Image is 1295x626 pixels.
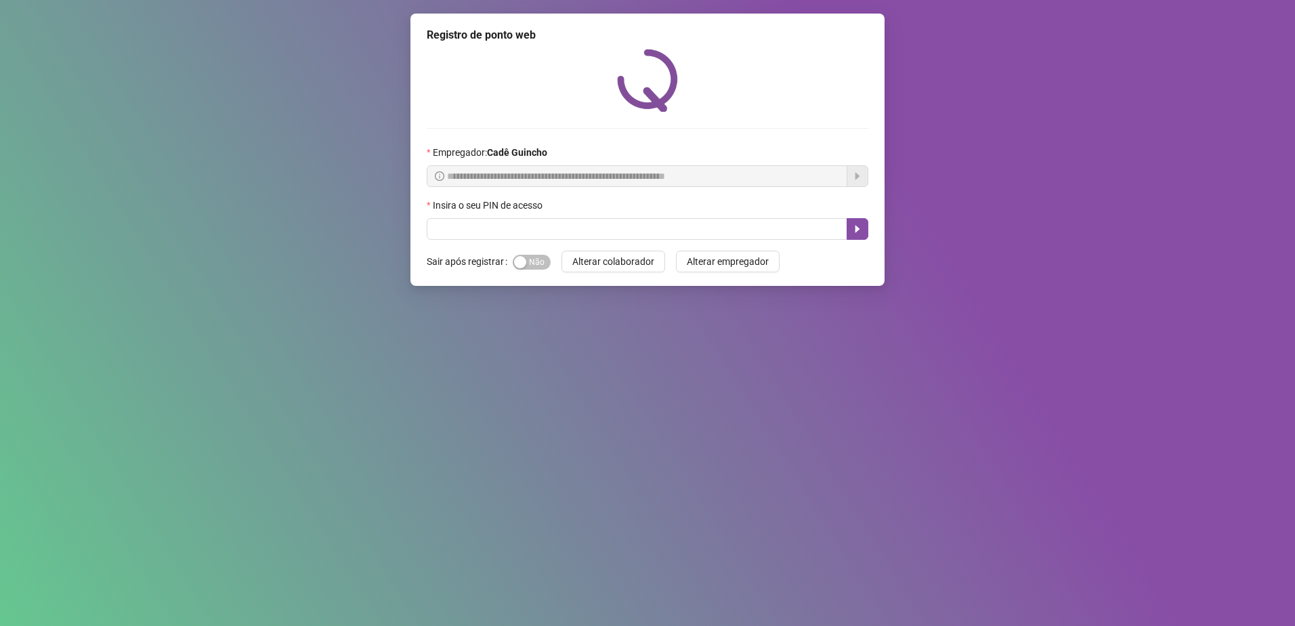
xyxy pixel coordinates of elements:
[561,251,665,272] button: Alterar colaborador
[427,27,868,43] div: Registro de ponto web
[433,145,547,160] span: Empregador :
[852,224,863,234] span: caret-right
[427,198,551,213] label: Insira o seu PIN de acesso
[676,251,780,272] button: Alterar empregador
[617,49,678,112] img: QRPoint
[487,147,547,158] strong: Cadê Guincho
[572,254,654,269] span: Alterar colaborador
[435,171,444,181] span: info-circle
[427,251,513,272] label: Sair após registrar
[687,254,769,269] span: Alterar empregador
